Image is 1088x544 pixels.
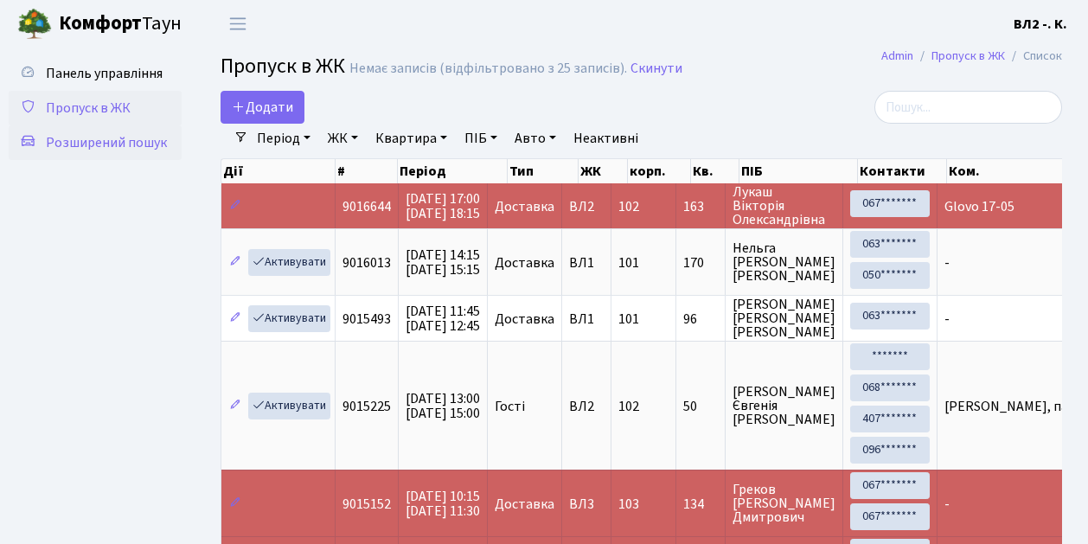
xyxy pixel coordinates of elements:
[342,253,391,272] span: 9016013
[9,91,182,125] a: Пропуск в ЖК
[628,159,691,183] th: корп.
[59,10,182,39] span: Таун
[1005,47,1062,66] li: Список
[569,200,604,214] span: ВЛ2
[221,159,336,183] th: Дії
[569,497,604,511] span: ВЛ3
[1014,14,1067,35] a: ВЛ2 -. К.
[250,124,317,153] a: Період
[739,159,858,183] th: ПІБ
[495,256,554,270] span: Доставка
[1014,15,1067,34] b: ВЛ2 -. К.
[630,61,682,77] a: Скинути
[881,47,913,65] a: Admin
[398,159,508,183] th: Період
[691,159,739,183] th: Кв.
[336,159,398,183] th: #
[733,483,835,524] span: Греков [PERSON_NAME] Дмитрович
[248,393,330,419] a: Активувати
[342,495,391,514] span: 9015152
[17,7,52,42] img: logo.png
[683,497,718,511] span: 134
[733,241,835,283] span: Нельга [PERSON_NAME] [PERSON_NAME]
[733,298,835,339] span: [PERSON_NAME] [PERSON_NAME] [PERSON_NAME]
[495,312,554,326] span: Доставка
[321,124,365,153] a: ЖК
[618,253,639,272] span: 101
[874,91,1062,124] input: Пошук...
[406,389,480,423] span: [DATE] 13:00 [DATE] 15:00
[618,197,639,216] span: 102
[855,38,1088,74] nav: breadcrumb
[46,64,163,83] span: Панель управління
[46,99,131,118] span: Пропуск в ЖК
[406,189,480,223] span: [DATE] 17:00 [DATE] 18:15
[944,310,950,329] span: -
[248,249,330,276] a: Активувати
[683,200,718,214] span: 163
[9,56,182,91] a: Панель управління
[248,305,330,332] a: Активувати
[858,159,946,183] th: Контакти
[342,310,391,329] span: 9015493
[569,400,604,413] span: ВЛ2
[569,312,604,326] span: ВЛ1
[46,133,167,152] span: Розширений пошук
[232,98,293,117] span: Додати
[683,312,718,326] span: 96
[508,159,579,183] th: Тип
[495,200,554,214] span: Доставка
[566,124,645,153] a: Неактивні
[579,159,628,183] th: ЖК
[618,495,639,514] span: 103
[618,397,639,416] span: 102
[59,10,142,37] b: Комфорт
[9,125,182,160] a: Розширений пошук
[342,197,391,216] span: 9016644
[495,497,554,511] span: Доставка
[733,185,835,227] span: Лукаш Вікторія Олександрівна
[944,253,950,272] span: -
[221,91,304,124] a: Додати
[221,51,345,81] span: Пропуск в ЖК
[944,197,1014,216] span: Glovo 17-05
[931,47,1005,65] a: Пропуск в ЖК
[406,487,480,521] span: [DATE] 10:15 [DATE] 11:30
[406,302,480,336] span: [DATE] 11:45 [DATE] 12:45
[216,10,259,38] button: Переключити навігацію
[342,397,391,416] span: 9015225
[944,495,950,514] span: -
[458,124,504,153] a: ПІБ
[508,124,563,153] a: Авто
[569,256,604,270] span: ВЛ1
[683,400,718,413] span: 50
[495,400,525,413] span: Гості
[406,246,480,279] span: [DATE] 14:15 [DATE] 15:15
[683,256,718,270] span: 170
[733,385,835,426] span: [PERSON_NAME] Євгенія [PERSON_NAME]
[368,124,454,153] a: Квартира
[349,61,627,77] div: Немає записів (відфільтровано з 25 записів).
[618,310,639,329] span: 101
